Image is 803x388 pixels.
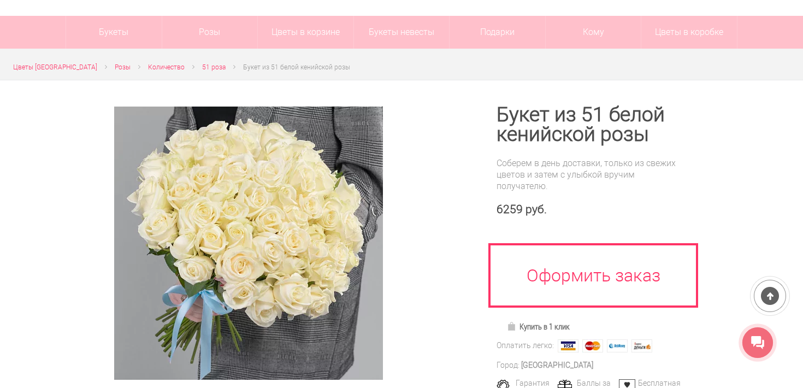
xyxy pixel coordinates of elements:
a: Оформить заказ [488,243,698,308]
a: Букеты невесты [354,16,450,49]
span: 51 роза [202,63,226,71]
h1: Букет из 51 белой кенийской розы [497,105,685,144]
img: Webmoney [607,339,628,352]
a: Цветы в корзине [258,16,353,49]
img: MasterCard [582,339,603,352]
div: Город: [497,360,519,371]
a: Увеличить [26,107,470,380]
span: Букет из 51 белой кенийской розы [243,63,350,71]
span: Цветы [GEOGRAPHIC_DATA] [13,63,97,71]
a: Подарки [450,16,545,49]
span: Количество [148,63,185,71]
a: Цветы в коробке [641,16,737,49]
img: Купить в 1 клик [507,322,519,331]
a: Количество [148,62,185,73]
img: Яндекс Деньги [631,339,652,352]
a: Розы [115,62,131,73]
div: 6259 руб. [497,203,685,216]
img: Visa [558,339,578,352]
div: Оплатить легко: [497,340,554,351]
span: Кому [546,16,641,49]
div: [GEOGRAPHIC_DATA] [521,360,593,371]
img: Букет из 51 белой кенийской розы [114,107,383,380]
a: Купить в 1 клик [502,319,575,334]
a: Букеты [66,16,162,49]
span: Розы [115,63,131,71]
div: Соберем в день доставки, только из свежих цветов и затем с улыбкой вручим получателю. [497,157,685,192]
a: Цветы [GEOGRAPHIC_DATA] [13,62,97,73]
a: 51 роза [202,62,226,73]
a: Розы [162,16,258,49]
